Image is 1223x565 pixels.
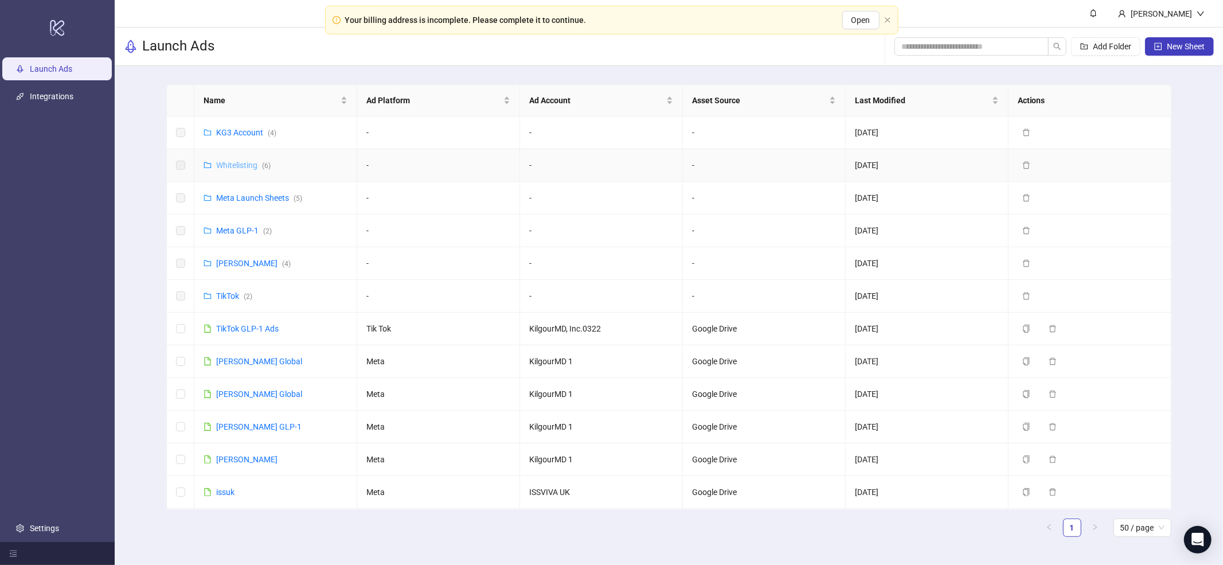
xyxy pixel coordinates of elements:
[1086,519,1104,537] li: Next Page
[520,247,683,280] td: -
[1053,42,1061,50] span: search
[1113,519,1171,537] div: Page Size
[520,215,683,247] td: -
[216,422,302,431] a: [PERSON_NAME] GLP-1
[846,85,1009,116] th: Last Modified
[216,455,278,464] a: [PERSON_NAME]
[683,280,846,313] td: -
[262,162,271,170] span: ( 6 )
[204,194,212,202] span: folder
[30,92,73,102] a: Integrations
[884,17,891,24] button: close
[1022,259,1030,267] span: delete
[333,16,341,24] span: exclamation-circle
[520,182,683,215] td: -
[216,357,302,366] a: [PERSON_NAME] Global
[1022,161,1030,169] span: delete
[1022,292,1030,300] span: delete
[846,476,1009,509] td: [DATE]
[683,443,846,476] td: Google Drive
[1126,7,1197,20] div: [PERSON_NAME]
[1145,37,1214,56] button: New Sheet
[1064,519,1081,536] a: 1
[1118,10,1126,18] span: user
[692,94,827,107] span: Asset Source
[357,345,520,378] td: Meta
[1049,423,1057,431] span: delete
[216,389,302,399] a: [PERSON_NAME] Global
[268,129,276,137] span: ( 4 )
[1071,37,1140,56] button: Add Folder
[1046,524,1053,531] span: left
[1022,194,1030,202] span: delete
[1022,488,1030,496] span: copy
[357,182,520,215] td: -
[846,345,1009,378] td: [DATE]
[357,247,520,280] td: -
[357,215,520,247] td: -
[520,411,683,443] td: KilgourMD 1
[263,227,272,235] span: ( 2 )
[1049,390,1057,398] span: delete
[520,313,683,345] td: KilgourMD, Inc.0322
[204,390,212,398] span: file
[683,476,846,509] td: Google Drive
[683,247,846,280] td: -
[282,260,291,268] span: ( 4 )
[1022,357,1030,365] span: copy
[357,411,520,443] td: Meta
[1184,526,1212,554] div: Open Intercom Messenger
[683,116,846,149] td: -
[1022,227,1030,235] span: delete
[30,65,72,74] a: Launch Ads
[366,94,501,107] span: Ad Platform
[683,149,846,182] td: -
[204,357,212,365] span: file
[1022,423,1030,431] span: copy
[30,524,59,533] a: Settings
[244,293,252,301] span: ( 2 )
[216,488,235,497] a: issuk
[204,455,212,463] span: file
[520,116,683,149] td: -
[520,85,683,116] th: Ad Account
[683,378,846,411] td: Google Drive
[124,40,138,53] span: rocket
[357,116,520,149] td: -
[846,215,1009,247] td: [DATE]
[216,193,302,202] a: Meta Launch Sheets(5)
[683,182,846,215] td: -
[216,226,272,235] a: Meta GLP-1(2)
[1089,9,1097,17] span: bell
[204,128,212,137] span: folder
[520,476,683,509] td: ISSVIVA UK
[683,411,846,443] td: Google Drive
[357,85,520,116] th: Ad Platform
[142,37,214,56] h3: Launch Ads
[846,280,1009,313] td: [DATE]
[357,149,520,182] td: -
[204,292,212,300] span: folder
[846,247,1009,280] td: [DATE]
[204,423,212,431] span: file
[842,11,880,29] button: Open
[1040,519,1058,537] li: Previous Page
[1167,42,1205,51] span: New Sheet
[216,161,271,170] a: Whitelisting(6)
[846,378,1009,411] td: [DATE]
[357,313,520,345] td: Tik Tok
[1022,455,1030,463] span: copy
[204,325,212,333] span: file
[1049,488,1057,496] span: delete
[846,149,1009,182] td: [DATE]
[216,128,276,137] a: KG3 Account(4)
[683,345,846,378] td: Google Drive
[1022,128,1030,137] span: delete
[357,443,520,476] td: Meta
[846,313,1009,345] td: [DATE]
[851,15,870,25] span: Open
[683,313,846,345] td: Google Drive
[216,291,252,301] a: TikTok(2)
[1049,357,1057,365] span: delete
[216,259,291,268] a: [PERSON_NAME](4)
